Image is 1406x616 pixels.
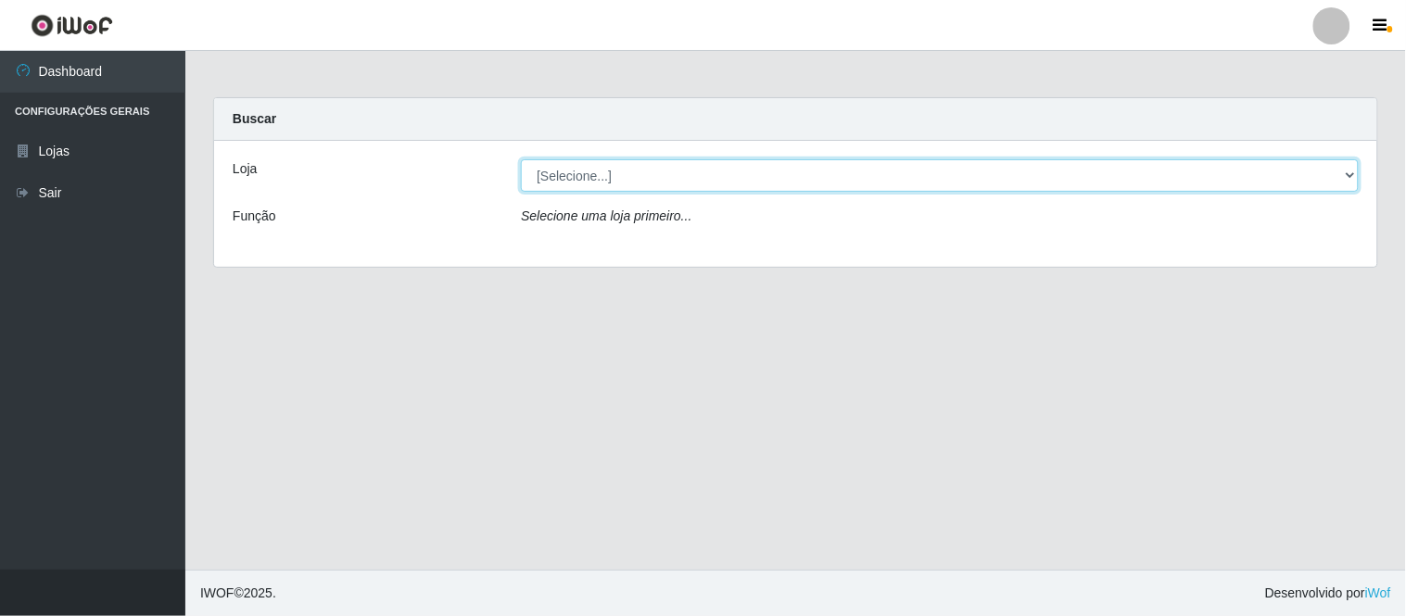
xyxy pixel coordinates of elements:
[31,14,113,37] img: CoreUI Logo
[233,159,257,179] label: Loja
[1365,585,1391,600] a: iWof
[521,208,691,223] i: Selecione uma loja primeiro...
[1265,584,1391,603] span: Desenvolvido por
[233,111,276,126] strong: Buscar
[200,585,234,600] span: IWOF
[200,584,276,603] span: © 2025 .
[233,207,276,226] label: Função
